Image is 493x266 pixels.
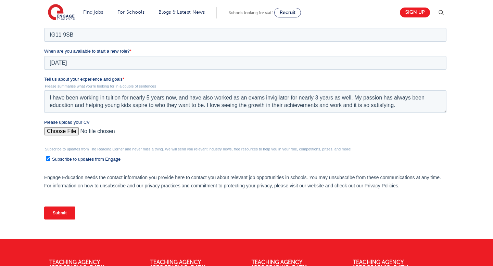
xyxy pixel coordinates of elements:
img: Engage Education [48,4,75,21]
span: Subscribe to updates from Engage [8,235,76,240]
input: Subscribe to updates from Engage [2,235,6,239]
a: Sign up [400,8,430,17]
a: Find jobs [83,10,103,15]
span: Schools looking for staff [229,10,273,15]
a: Blogs & Latest News [159,10,205,15]
input: *Last name [203,1,403,15]
a: Recruit [274,8,301,17]
span: Recruit [280,10,295,15]
input: *Contact Number [203,23,403,36]
a: For Schools [117,10,144,15]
